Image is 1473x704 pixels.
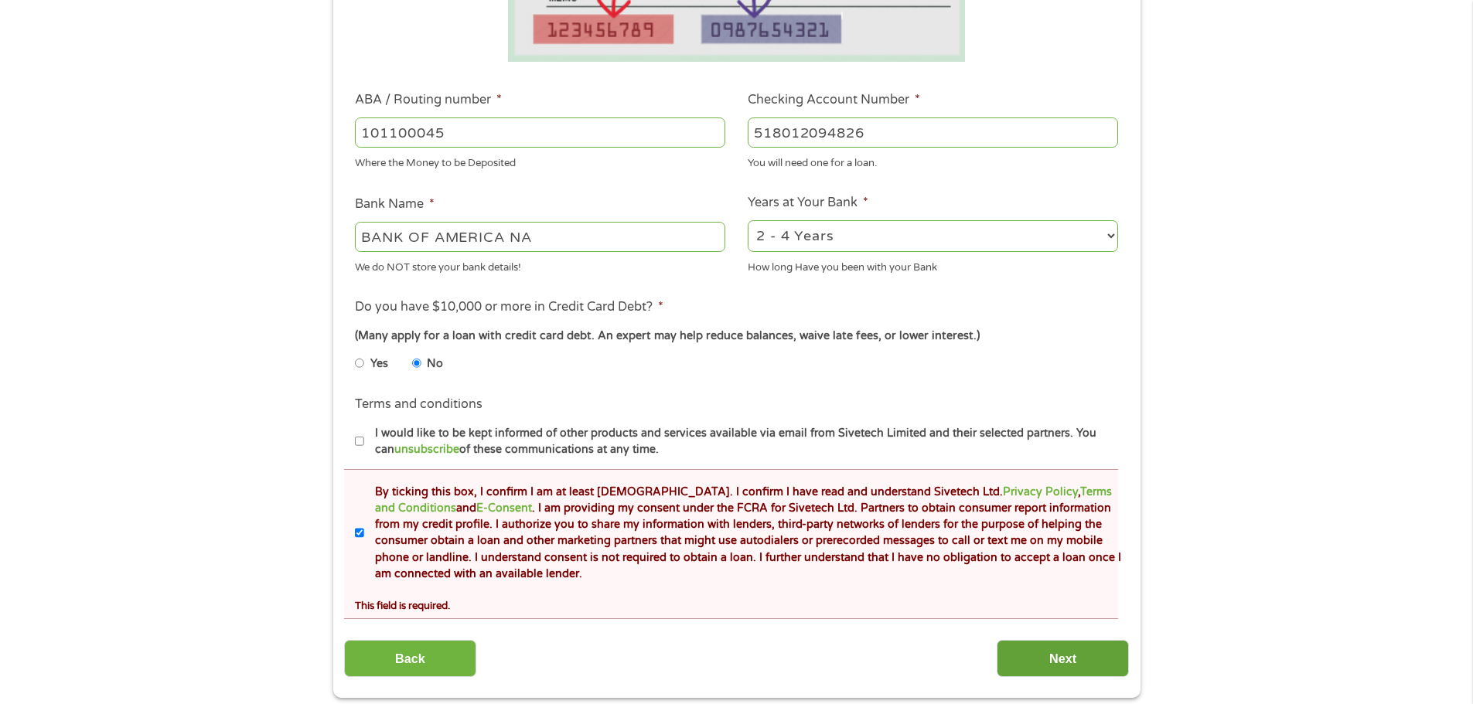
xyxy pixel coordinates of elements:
[997,640,1129,678] input: Next
[355,299,663,315] label: Do you have $10,000 or more in Credit Card Debt?
[364,425,1123,458] label: I would like to be kept informed of other products and services available via email from Sivetech...
[476,502,532,515] a: E-Consent
[355,254,725,275] div: We do NOT store your bank details!
[375,485,1112,515] a: Terms and Conditions
[355,92,502,108] label: ABA / Routing number
[394,443,459,456] a: unsubscribe
[355,593,1117,614] div: This field is required.
[355,117,725,147] input: 263177916
[748,254,1118,275] div: How long Have you been with your Bank
[427,355,443,372] label: No
[748,150,1118,171] div: You will need one for a loan.
[344,640,476,678] input: Back
[748,117,1118,147] input: 345634636
[355,328,1117,345] div: (Many apply for a loan with credit card debt. An expert may help reduce balances, waive late fees...
[364,484,1123,583] label: By ticking this box, I confirm I am at least [DEMOGRAPHIC_DATA]. I confirm I have read and unders...
[370,355,388,372] label: Yes
[355,150,725,171] div: Where the Money to be Deposited
[355,196,435,213] label: Bank Name
[748,92,920,108] label: Checking Account Number
[748,195,868,211] label: Years at Your Bank
[1003,485,1078,498] a: Privacy Policy
[355,396,482,413] label: Terms and conditions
